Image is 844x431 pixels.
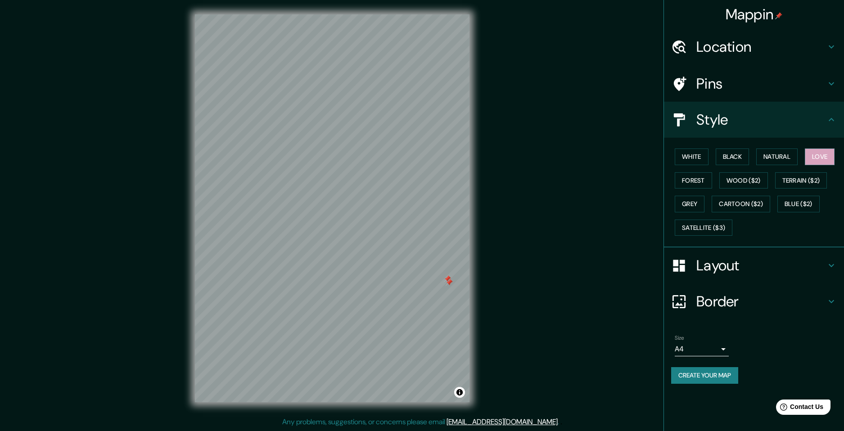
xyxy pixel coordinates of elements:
button: Black [716,148,749,165]
img: pin-icon.png [775,12,782,19]
button: Satellite ($3) [675,220,732,236]
a: [EMAIL_ADDRESS][DOMAIN_NAME] [447,417,558,427]
button: Create your map [671,367,738,384]
button: Forest [675,172,712,189]
button: Cartoon ($2) [712,196,770,212]
button: Terrain ($2) [775,172,827,189]
button: Love [805,148,835,165]
label: Size [675,334,684,342]
button: Blue ($2) [777,196,820,212]
h4: Border [696,292,826,310]
button: White [675,148,709,165]
h4: Location [696,38,826,56]
button: Natural [756,148,798,165]
h4: Mappin [726,5,783,23]
h4: Style [696,111,826,129]
div: . [559,417,560,427]
button: Wood ($2) [719,172,768,189]
button: Grey [675,196,704,212]
div: Pins [664,66,844,102]
div: Style [664,102,844,138]
div: Border [664,283,844,319]
div: Location [664,29,844,65]
div: . [560,417,562,427]
p: Any problems, suggestions, or concerns please email . [282,417,559,427]
div: Layout [664,247,844,283]
canvas: Map [195,14,469,402]
h4: Pins [696,75,826,93]
div: A4 [675,342,729,356]
iframe: Help widget launcher [764,396,834,421]
button: Toggle attribution [454,387,465,398]
h4: Layout [696,256,826,274]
